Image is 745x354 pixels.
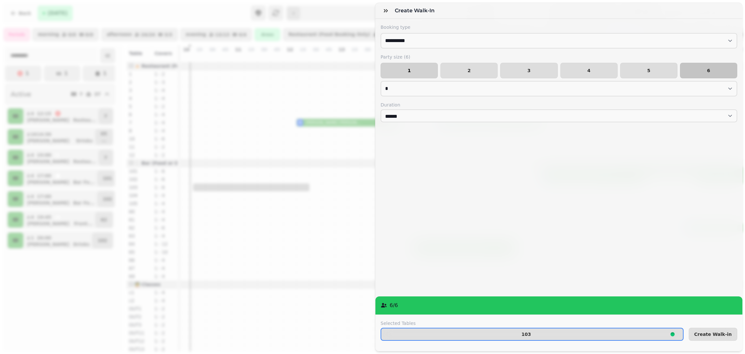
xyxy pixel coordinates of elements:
[500,63,557,78] button: 3
[395,7,437,15] h3: Create Walk-in
[689,328,737,341] button: Create Walk-in
[506,68,552,73] span: 3
[626,68,672,73] span: 5
[566,68,612,73] span: 4
[440,63,498,78] button: 2
[694,332,732,337] span: Create Walk-in
[390,302,398,309] p: 6 / 6
[381,54,737,60] label: Party size ( 6 )
[381,102,737,108] label: Duration
[620,63,677,78] button: 5
[381,24,737,30] label: Booking type
[522,332,531,337] p: 103
[381,63,438,78] button: 1
[686,68,732,73] span: 6
[381,328,684,341] button: 103
[560,63,618,78] button: 4
[386,68,432,73] span: 1
[381,320,684,326] label: Selected Tables
[446,68,492,73] span: 2
[680,63,737,78] button: 6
